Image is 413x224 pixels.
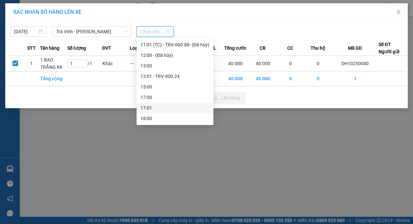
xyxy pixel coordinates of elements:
p: NHẬN: [3,22,96,35]
div: 15:00 [141,83,209,90]
span: down [124,30,128,34]
span: CR [260,44,266,52]
span: Tổng cước [224,44,246,52]
span: XÁC NHẬN SỐ HÀNG LÊN XE [13,9,81,15]
div: 13:01 - TRV-000.24 [141,73,209,80]
span: Số lượng [67,44,86,52]
td: 1 BAO TRẮNG KK [40,56,68,71]
span: VY [35,36,42,42]
div: 17:00 [141,94,209,101]
td: / 1 [67,56,102,71]
span: Mã GD [348,44,362,52]
span: VP [PERSON_NAME] - [13,13,64,19]
td: 0 [277,71,304,86]
td: 1 [332,71,379,86]
span: KO BAO HƯ,NHẬN BXMT [17,43,77,49]
td: 40.000 [249,56,277,71]
p: GỬI: [3,13,96,19]
td: 0 [304,56,332,71]
div: 12:00 - (Đã hủy) [141,52,209,59]
input: 14/10/2025 [14,28,37,35]
div: 11:01 (TC) - TRV-000.88 - (Đã hủy) [141,41,209,48]
span: STT [27,44,36,52]
span: ĐVT [102,44,111,52]
td: --- [130,56,157,71]
td: 0 [277,56,304,71]
div: Số ĐT Người gửi [379,41,400,55]
td: 40.000 [249,71,277,86]
td: Khác [102,56,130,71]
span: CC [287,44,293,52]
div: 17:01 [141,104,209,112]
td: Tổng cộng [40,71,68,86]
span: GIAO: [3,43,77,49]
span: Tên hàng [40,44,59,52]
span: VP [PERSON_NAME] ([GEOGRAPHIC_DATA]) [3,22,66,35]
td: 40.000 [222,71,249,86]
td: 1 [23,56,40,71]
span: Trà Vinh - Hồ Chí Minh [56,27,127,37]
td: 40.000 [222,56,249,71]
span: Chọn chuyến [141,27,169,37]
span: close [396,10,401,15]
button: uploadLên hàng [208,93,245,103]
span: Thu hộ [311,44,325,52]
td: DH10250040 [332,56,379,71]
span: 0356333354 - [3,36,42,42]
span: Loại hàng [130,44,150,52]
td: 0 [304,71,332,86]
strong: BIÊN NHẬN GỬI HÀNG [22,4,76,10]
div: 18:00 [141,115,209,122]
div: 13:00 [141,62,209,69]
button: Close [389,3,408,22]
